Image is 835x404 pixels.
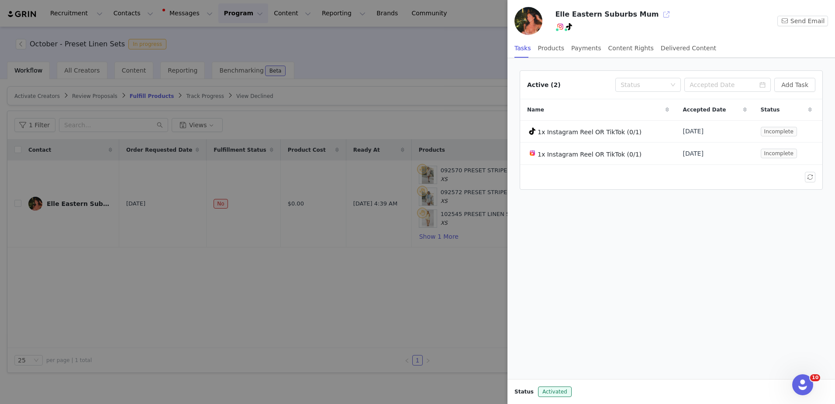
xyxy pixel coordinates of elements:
[683,149,704,158] span: [DATE]
[514,388,534,396] span: Status
[608,38,654,58] div: Content Rights
[514,38,531,58] div: Tasks
[514,7,542,35] img: d6744637-8284-4b5d-871d-7e1aaaabea9e.jpg
[683,127,704,136] span: [DATE]
[527,106,544,114] span: Name
[792,374,813,395] iframe: Intercom live chat
[761,149,797,158] span: Incomplete
[538,38,564,58] div: Products
[777,16,828,26] button: Send Email
[670,82,676,88] i: icon: down
[538,151,642,158] span: 1x Instagram Reel OR TikTok (0/1)
[529,150,536,157] img: instagram-reels.svg
[661,38,716,58] div: Delivered Content
[538,387,572,397] span: Activated
[761,127,797,136] span: Incomplete
[683,106,726,114] span: Accepted Date
[774,78,815,92] button: Add Task
[571,38,601,58] div: Payments
[538,129,642,136] span: 1x Instagram Reel OR TikTok (0/1)
[684,78,771,92] input: Accepted Date
[761,106,780,114] span: Status
[810,374,820,381] span: 10
[520,70,823,190] article: Active
[555,9,659,20] h3: Elle Eastern Suburbs Mum
[621,80,666,89] div: Status
[527,80,561,90] div: Active (2)
[759,82,766,88] i: icon: calendar
[557,23,564,30] img: instagram.svg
